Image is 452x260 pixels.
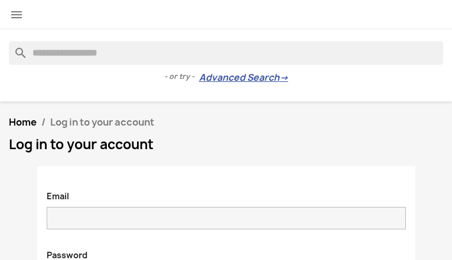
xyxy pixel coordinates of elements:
i: search [9,41,23,55]
i:  [9,8,24,22]
span: Log in to your account [50,116,154,129]
a: Home [9,116,37,129]
span: - or try - [164,71,199,83]
a: Advanced Search→ [199,72,288,84]
input: Search [9,41,443,65]
span: → [279,72,288,84]
h1: Log in to your account [9,137,443,152]
label: Email [38,185,78,202]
